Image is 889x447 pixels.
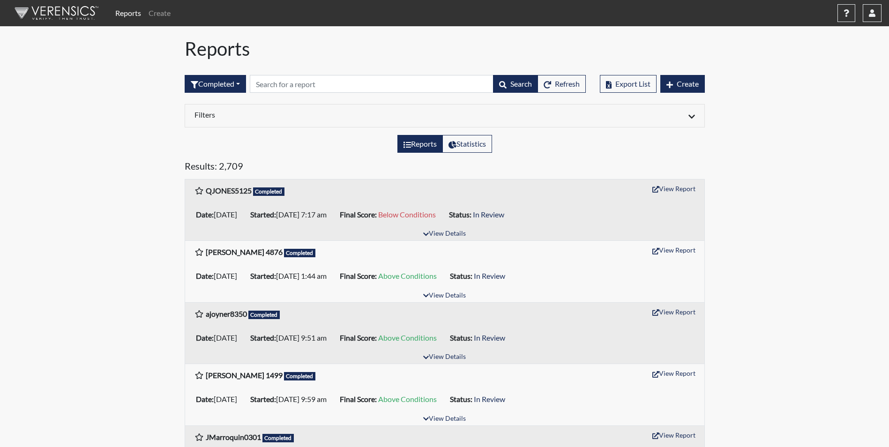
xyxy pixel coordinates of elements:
[555,79,580,88] span: Refresh
[615,79,650,88] span: Export List
[247,392,336,407] li: [DATE] 9:59 am
[250,210,276,219] b: Started:
[340,395,377,403] b: Final Score:
[648,428,700,442] button: View Report
[247,207,336,222] li: [DATE] 7:17 am
[538,75,586,93] button: Refresh
[450,333,472,342] b: Status:
[112,4,145,22] a: Reports
[442,135,492,153] label: View statistics about completed interviews
[648,181,700,196] button: View Report
[493,75,538,93] button: Search
[248,311,280,319] span: Completed
[194,110,438,119] h6: Filters
[196,271,214,280] b: Date:
[192,392,247,407] li: [DATE]
[340,271,377,280] b: Final Score:
[284,249,316,257] span: Completed
[206,247,283,256] b: [PERSON_NAME] 4876
[660,75,705,93] button: Create
[474,333,505,342] span: In Review
[206,309,247,318] b: ajoyner8350
[247,268,336,283] li: [DATE] 1:44 am
[474,395,505,403] span: In Review
[419,290,470,302] button: View Details
[677,79,699,88] span: Create
[247,330,336,345] li: [DATE] 9:51 am
[187,110,702,121] div: Click to expand/collapse filters
[206,186,252,195] b: QJONES5125
[419,413,470,425] button: View Details
[600,75,657,93] button: Export List
[450,395,472,403] b: Status:
[185,37,705,60] h1: Reports
[473,210,504,219] span: In Review
[378,210,436,219] span: Below Conditions
[192,207,247,222] li: [DATE]
[250,271,276,280] b: Started:
[185,75,246,93] div: Filter by interview status
[340,210,377,219] b: Final Score:
[192,330,247,345] li: [DATE]
[206,432,261,441] b: JMarroquin0301
[185,160,705,175] h5: Results: 2,709
[450,271,472,280] b: Status:
[378,333,437,342] span: Above Conditions
[378,395,437,403] span: Above Conditions
[250,395,276,403] b: Started:
[192,268,247,283] li: [DATE]
[196,210,214,219] b: Date:
[196,395,214,403] b: Date:
[206,371,283,380] b: [PERSON_NAME] 1499
[474,271,505,280] span: In Review
[648,305,700,319] button: View Report
[340,333,377,342] b: Final Score:
[250,75,493,93] input: Search by Registration ID, Interview Number, or Investigation Name.
[510,79,532,88] span: Search
[378,271,437,280] span: Above Conditions
[145,4,174,22] a: Create
[262,434,294,442] span: Completed
[397,135,443,153] label: View the list of reports
[196,333,214,342] b: Date:
[185,75,246,93] button: Completed
[449,210,471,219] b: Status:
[419,228,470,240] button: View Details
[253,187,285,196] span: Completed
[250,333,276,342] b: Started:
[419,351,470,364] button: View Details
[648,366,700,380] button: View Report
[648,243,700,257] button: View Report
[284,372,316,380] span: Completed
